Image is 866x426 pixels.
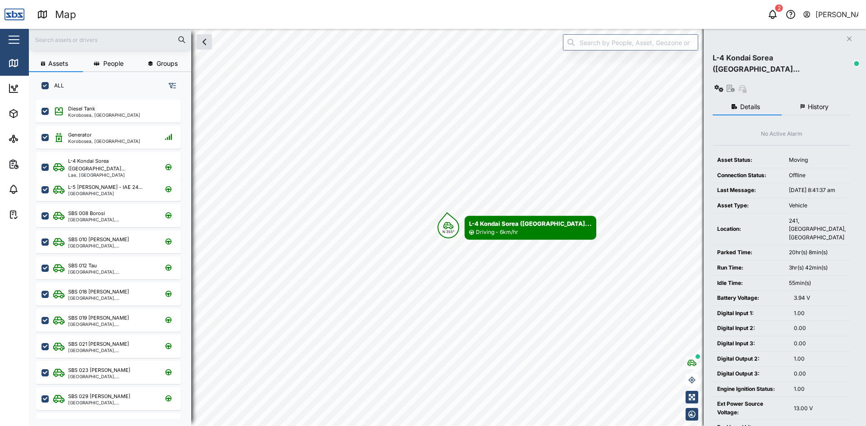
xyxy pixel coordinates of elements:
div: grid [36,96,191,419]
div: [GEOGRAPHIC_DATA], [GEOGRAPHIC_DATA] [68,270,154,274]
div: Korobosea, [GEOGRAPHIC_DATA] [68,139,140,143]
div: Parked Time: [717,248,780,257]
div: Digital Output 3: [717,370,785,378]
div: Digital Output 2: [717,355,785,363]
div: Run Time: [717,264,780,272]
div: [GEOGRAPHIC_DATA], [GEOGRAPHIC_DATA] [68,348,154,353]
div: Offline [789,171,846,180]
div: SBS 018 [PERSON_NAME] [68,288,129,296]
div: SBS 008 Borosi [68,210,105,217]
input: Search assets or drivers [34,33,186,46]
div: 1.00 [794,355,846,363]
div: Moving [789,156,846,165]
div: Reports [23,159,54,169]
div: Diesel Tank [68,105,95,113]
div: Lae, [GEOGRAPHIC_DATA] [68,173,154,177]
div: Sites [23,134,45,144]
div: SBS 012 Tau [68,262,97,270]
span: Groups [157,60,178,67]
div: [GEOGRAPHIC_DATA], [GEOGRAPHIC_DATA] [68,296,154,300]
div: Asset Status: [717,156,780,165]
div: [GEOGRAPHIC_DATA], [GEOGRAPHIC_DATA] [68,217,154,222]
div: L-4 Kondai Sorea ([GEOGRAPHIC_DATA]... [469,219,592,228]
div: 0.00 [794,339,846,348]
div: Map marker [438,216,596,240]
div: Digital Input 3: [717,339,785,348]
div: [DATE] 8:41:37 am [789,186,846,195]
div: [GEOGRAPHIC_DATA], [GEOGRAPHIC_DATA] [68,374,154,379]
div: 0.00 [794,370,846,378]
label: ALL [49,82,64,89]
div: 0.00 [794,324,846,333]
div: Connection Status: [717,171,780,180]
div: 1.00 [794,309,846,318]
div: Vehicle [789,202,846,210]
span: History [808,104,829,110]
div: No Active Alarm [761,130,802,138]
input: Search by People, Asset, Geozone or Place [563,34,698,50]
div: L-5 [PERSON_NAME] - IAE 24... [68,183,143,191]
img: Main Logo [5,5,24,24]
div: Location: [717,225,780,234]
div: 13.00 V [794,404,846,413]
div: N 355° [442,230,455,234]
div: Asset Type: [717,202,780,210]
div: Engine Ignition Status: [717,385,785,394]
div: Tasks [23,210,48,220]
div: SBS 019 [PERSON_NAME] [68,314,129,322]
canvas: Map [29,29,866,426]
div: Ext Power Source Voltage: [717,400,785,417]
div: Alarms [23,184,51,194]
button: [PERSON_NAME] [802,8,859,21]
div: 241, [GEOGRAPHIC_DATA], [GEOGRAPHIC_DATA] [789,217,846,242]
div: Idle Time: [717,279,780,288]
span: Details [740,104,760,110]
div: 20hr(s) 8min(s) [789,248,846,257]
div: 2 [775,5,783,12]
div: 3.94 V [794,294,846,302]
div: 1.00 [794,385,846,394]
div: [PERSON_NAME] [815,9,859,20]
div: Generator [68,131,92,139]
div: SBS 029 [PERSON_NAME] [68,393,130,400]
div: Digital Input 2: [717,324,785,333]
span: Assets [48,60,68,67]
div: [GEOGRAPHIC_DATA], [GEOGRAPHIC_DATA] [68,400,154,405]
div: Driving - 6km/hr [476,228,518,237]
span: People [103,60,124,67]
div: [GEOGRAPHIC_DATA], [GEOGRAPHIC_DATA] [68,322,154,326]
div: Map [55,7,76,23]
div: SBS 010 [PERSON_NAME] [68,236,129,243]
div: Digital Input 1: [717,309,785,318]
div: SBS 021 [PERSON_NAME] [68,340,129,348]
div: 55min(s) [789,279,846,288]
div: [GEOGRAPHIC_DATA] [68,191,143,196]
div: L-4 Kondai Sorea ([GEOGRAPHIC_DATA]... [713,52,850,75]
div: Last Message: [717,186,780,195]
div: Assets [23,109,51,119]
div: Map [23,58,44,68]
div: [GEOGRAPHIC_DATA], [GEOGRAPHIC_DATA] [68,243,154,248]
div: L-4 Kondai Sorea ([GEOGRAPHIC_DATA]... [68,157,154,173]
div: SBS 023 [PERSON_NAME] [68,366,130,374]
div: Battery Voltage: [717,294,785,302]
div: Korobosea, [GEOGRAPHIC_DATA] [68,113,140,117]
div: Dashboard [23,83,64,93]
div: 3hr(s) 42min(s) [789,264,846,272]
